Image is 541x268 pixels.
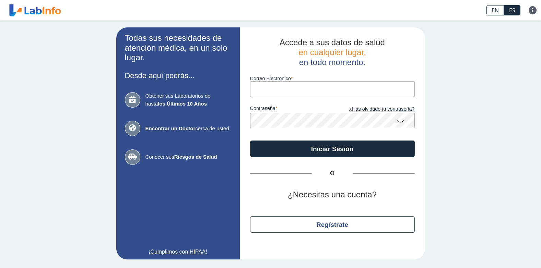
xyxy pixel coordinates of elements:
[504,5,520,15] a: ES
[250,216,415,233] button: Regístrate
[158,101,207,107] b: los Últimos 10 Años
[145,125,231,133] span: cerca de usted
[250,76,415,81] label: Correo Electronico
[312,169,353,178] span: O
[145,125,196,131] b: Encontrar un Doctor
[480,241,533,260] iframe: Help widget launcher
[250,106,332,113] label: contraseña
[298,48,366,57] span: en cualquier lugar,
[145,92,231,108] span: Obtener sus Laboratorios de hasta
[125,248,231,256] a: ¡Cumplimos con HIPAA!
[125,71,231,80] h3: Desde aquí podrás...
[486,5,504,15] a: EN
[332,106,415,113] a: ¿Has olvidado tu contraseña?
[145,153,231,161] span: Conocer sus
[280,38,385,47] span: Accede a sus datos de salud
[250,141,415,157] button: Iniciar Sesión
[299,58,365,67] span: en todo momento.
[174,154,217,160] b: Riesgos de Salud
[250,190,415,200] h2: ¿Necesitas una cuenta?
[125,33,231,63] h2: Todas sus necesidades de atención médica, en un solo lugar.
